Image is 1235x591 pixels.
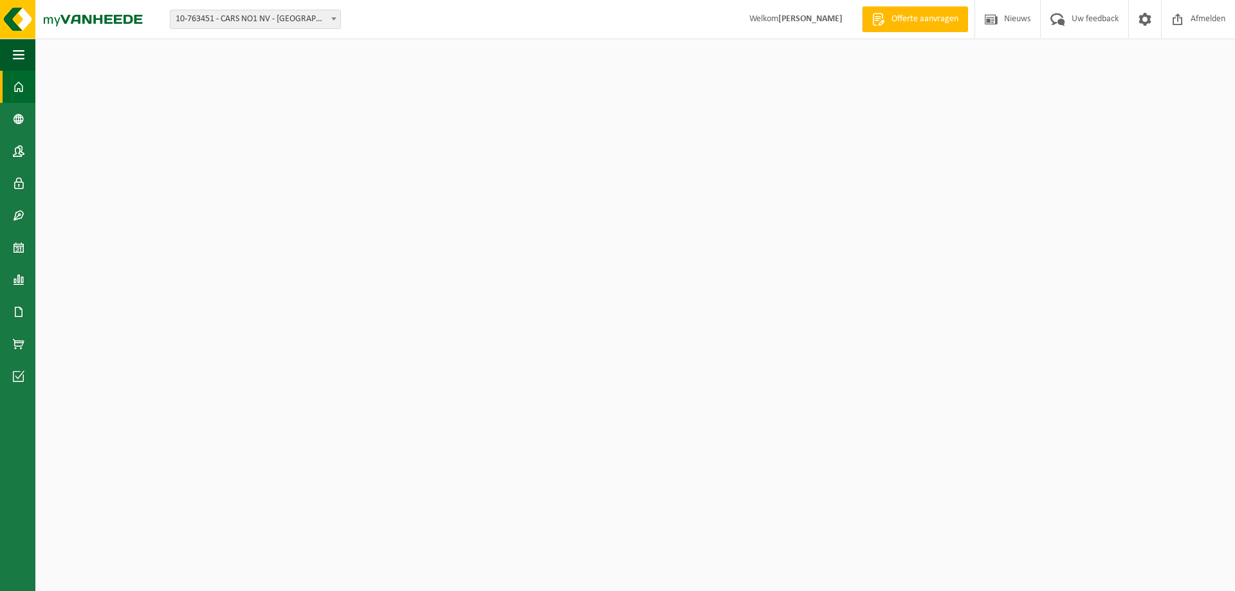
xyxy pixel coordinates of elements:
[170,10,340,28] span: 10-763451 - CARS NO1 NV - ROESELARE
[6,563,215,591] iframe: chat widget
[888,13,962,26] span: Offerte aanvragen
[170,10,341,29] span: 10-763451 - CARS NO1 NV - ROESELARE
[778,14,843,24] strong: [PERSON_NAME]
[862,6,968,32] a: Offerte aanvragen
